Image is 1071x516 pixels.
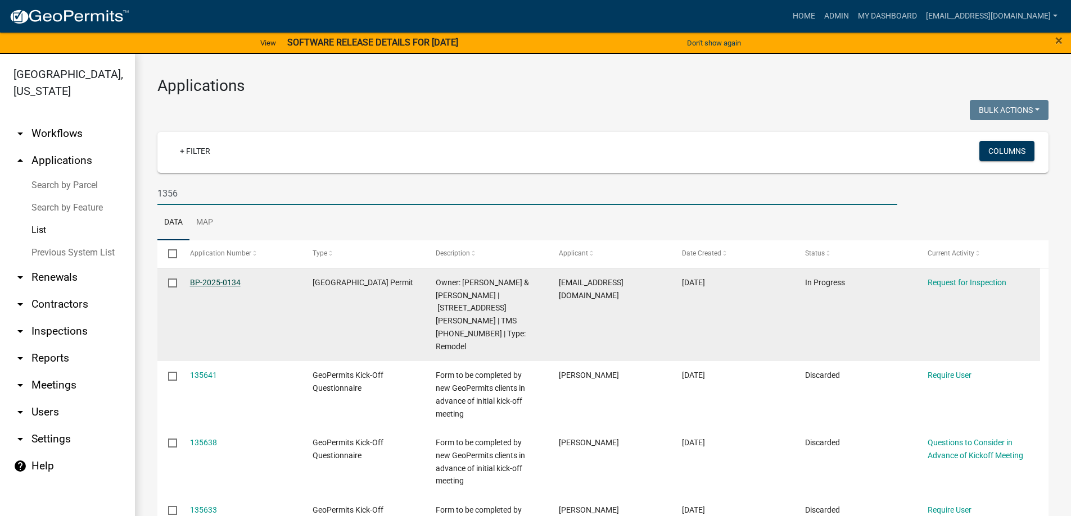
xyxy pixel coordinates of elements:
[671,240,794,267] datatable-header-cell: Date Created
[805,371,840,380] span: Discarded
[256,34,281,52] a: View
[682,249,721,257] span: Date Created
[683,34,745,52] button: Don't show again
[287,37,458,48] strong: SOFTWARE RELEASE DETAILS FOR [DATE]
[559,371,619,380] span: Stacia Franklin
[928,371,971,380] a: Require User
[313,249,327,257] span: Type
[13,351,27,365] i: arrow_drop_down
[190,249,251,257] span: Application Number
[190,371,217,380] a: 135641
[682,278,705,287] span: 04/28/2025
[313,278,413,287] span: Abbeville County Building Permit
[302,240,425,267] datatable-header-cell: Type
[917,240,1040,267] datatable-header-cell: Current Activity
[171,141,219,161] a: + Filter
[13,405,27,419] i: arrow_drop_down
[13,459,27,473] i: help
[682,371,705,380] span: 06/05/2023
[190,438,217,447] a: 135638
[13,378,27,392] i: arrow_drop_down
[190,505,217,514] a: 135633
[436,438,525,485] span: Form to be completed by new GeoPermits clients in advance of initial kick-off meeting
[805,505,840,514] span: Discarded
[313,438,383,460] span: GeoPermits Kick-Off Questionnaire
[157,76,1049,95] h3: Applications
[928,249,974,257] span: Current Activity
[970,100,1049,120] button: Bulk Actions
[559,249,588,257] span: Applicant
[1055,34,1063,47] button: Close
[425,240,548,267] datatable-header-cell: Description
[928,505,971,514] a: Require User
[13,154,27,167] i: arrow_drop_up
[436,249,470,257] span: Description
[436,278,529,351] span: Owner: JOHNK WILLI C & JOANNE | 1356 WILLIE KAY RD | TMS 020-00-00-008 | Type: Remodel
[788,6,820,27] a: Home
[928,438,1023,460] a: Questions to Consider in Advance of Kickoff Meeting
[189,205,220,241] a: Map
[157,205,189,241] a: Data
[436,371,525,418] span: Form to be completed by new GeoPermits clients in advance of initial kick-off meeting
[805,278,845,287] span: In Progress
[794,240,917,267] datatable-header-cell: Status
[157,182,897,205] input: Search for applications
[853,6,921,27] a: My Dashboard
[13,271,27,284] i: arrow_drop_down
[559,505,619,514] span: Andrew M. Price
[1055,33,1063,48] span: ×
[13,325,27,338] i: arrow_drop_down
[682,505,705,514] span: 06/05/2023
[559,278,623,300] span: scpermits@westshorehome.com
[13,127,27,140] i: arrow_drop_down
[13,432,27,446] i: arrow_drop_down
[13,298,27,311] i: arrow_drop_down
[179,240,302,267] datatable-header-cell: Application Number
[548,240,671,267] datatable-header-cell: Applicant
[559,438,619,447] span: Stacia Franklin
[805,249,825,257] span: Status
[921,6,1062,27] a: [EMAIL_ADDRESS][DOMAIN_NAME]
[928,278,1006,287] a: Request for Inspection
[682,438,705,447] span: 06/05/2023
[979,141,1034,161] button: Columns
[157,240,179,267] datatable-header-cell: Select
[820,6,853,27] a: Admin
[313,371,383,392] span: GeoPermits Kick-Off Questionnaire
[190,278,241,287] a: BP-2025-0134
[805,438,840,447] span: Discarded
